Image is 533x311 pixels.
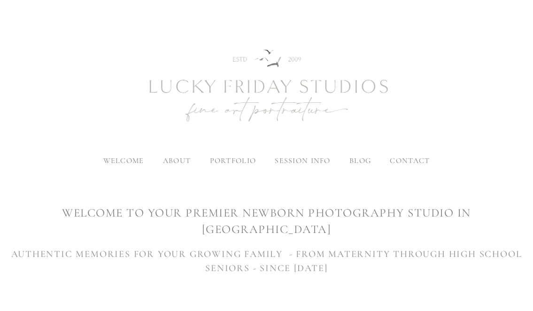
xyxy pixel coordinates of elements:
h1: WELCOME TO YOUR premier newborn photography studio IN [GEOGRAPHIC_DATA] [8,205,525,238]
label: session info [275,156,330,165]
label: about [163,156,191,165]
label: portfolio [210,156,256,165]
a: welcome [103,156,144,165]
img: Newborn Photography Denver | Lucky Friday Studios [98,16,436,157]
h3: AUTHENTIC MEMORIES FOR YOUR GROWING FAMILY - FROM MATERNITY THROUGH HIGH SCHOOL SENIORS - SINCE [... [8,247,525,275]
a: contact [390,156,430,165]
a: blog [349,156,371,165]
